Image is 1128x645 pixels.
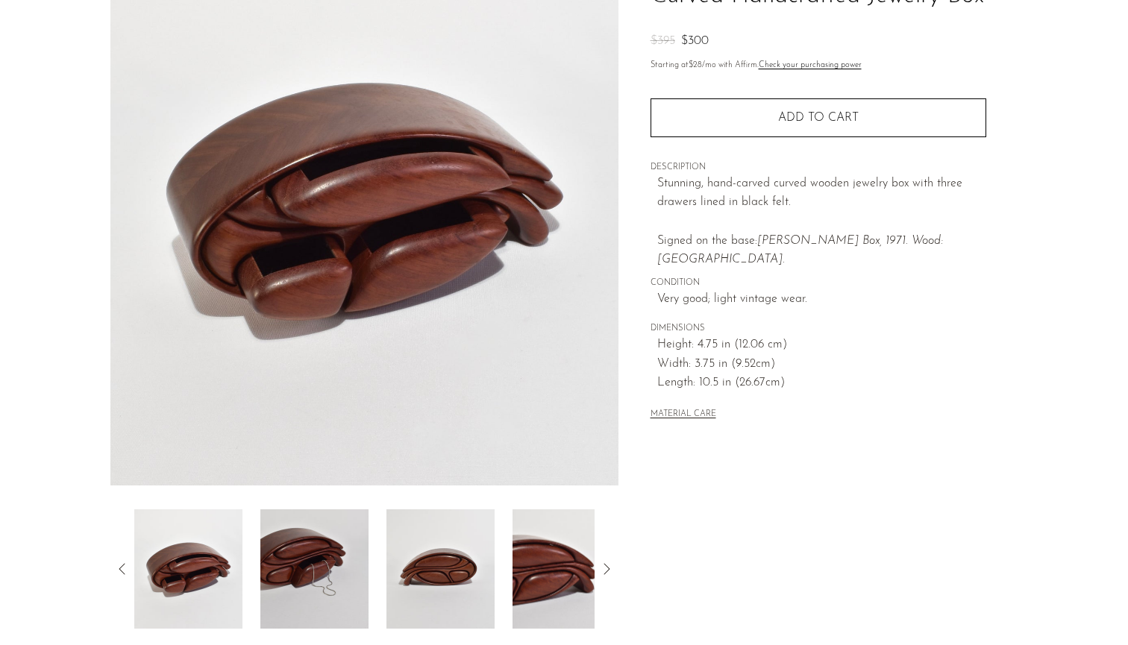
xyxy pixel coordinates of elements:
img: Curved Handcrafted Jewelry Box [513,509,621,629]
span: Very good; light vintage wear. [657,290,986,309]
p: Stunning, hand-carved curved wooden jewelry box with three drawers lined in black felt. Signed on... [657,174,986,270]
span: DIMENSIONS [651,322,986,336]
span: Length: 10.5 in (26.67cm) [657,374,986,393]
span: $28 [689,61,702,69]
a: Check your purchasing power - Learn more about Affirm Financing (opens in modal) [759,61,862,69]
span: CONDITION [651,277,986,290]
img: Curved Handcrafted Jewelry Box [134,509,242,629]
span: Add to cart [778,112,859,124]
button: MATERIAL CARE [651,409,716,421]
em: [PERSON_NAME] Box, 1971. Wood: [GEOGRAPHIC_DATA]. [657,235,943,266]
span: Height: 4.75 in (12.06 cm) [657,336,986,355]
img: Curved Handcrafted Jewelry Box [386,509,495,629]
span: $395 [651,35,675,47]
span: DESCRIPTION [651,161,986,174]
span: $300 [681,35,709,47]
img: Curved Handcrafted Jewelry Box [260,509,369,629]
button: Add to cart [651,98,986,137]
span: Width: 3.75 in (9.52cm) [657,355,986,374]
p: Starting at /mo with Affirm. [651,59,986,72]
